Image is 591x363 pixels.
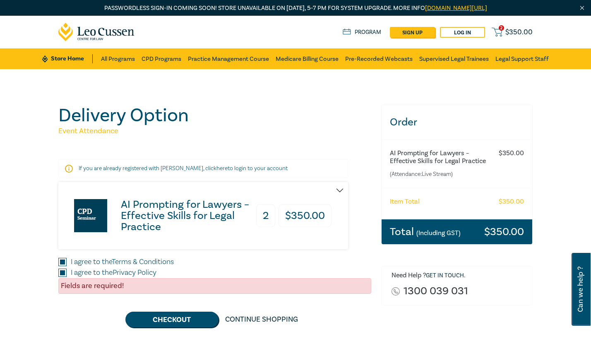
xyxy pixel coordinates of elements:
a: Pre-Recorded Webcasts [345,48,413,69]
a: Legal Support Staff [495,48,549,69]
h6: $ 350.00 [499,198,524,206]
span: 2 [499,25,504,31]
label: I agree to the [71,257,174,267]
a: Supervised Legal Trainees [419,48,489,69]
h1: Delivery Option [58,105,371,126]
h3: AI Prompting for Lawyers – Effective Skills for Legal Practice [121,199,257,233]
h3: Total [390,226,461,237]
p: Passwordless sign-in coming soon! Store unavailable on [DATE], 5–7 PM for system upgrade. More info [58,4,533,13]
a: Get in touch [426,272,464,279]
h3: Order [382,105,532,139]
img: AI Prompting for Lawyers – Effective Skills for Legal Practice [74,199,107,232]
a: 1300 039 031 [404,286,468,297]
h6: Need Help ? . [392,272,526,280]
label: I agree to the [71,267,156,278]
div: Fields are required! [58,278,371,294]
small: (Attendance: Live Stream ) [390,170,491,178]
a: Practice Management Course [188,48,269,69]
p: If you are already registered with [PERSON_NAME], click to login to your account [79,164,328,173]
a: Log in [440,27,485,38]
a: here [216,165,228,172]
h6: AI Prompting for Lawyers – Effective Skills for Legal Practice [390,149,491,165]
h6: Item Total [390,198,420,206]
a: sign up [390,27,435,38]
small: (Including GST) [416,229,461,237]
button: Checkout [125,312,219,327]
a: Store Home [42,54,92,63]
a: [DOMAIN_NAME][URL] [425,4,487,12]
a: Privacy Policy [113,268,156,277]
h3: 2 [256,204,275,227]
a: All Programs [101,48,135,69]
a: Continue Shopping [219,312,305,327]
a: Terms & Conditions [112,257,174,267]
span: $ 350.00 [505,28,533,37]
a: Program [343,28,381,37]
h3: $ 350.00 [484,226,524,237]
span: Can we help ? [577,258,584,321]
h5: Event Attendance [58,126,371,136]
h6: $ 350.00 [499,149,524,157]
h3: $ 350.00 [279,204,332,227]
a: Medicare Billing Course [276,48,339,69]
a: CPD Programs [142,48,181,69]
img: Close [579,5,586,12]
